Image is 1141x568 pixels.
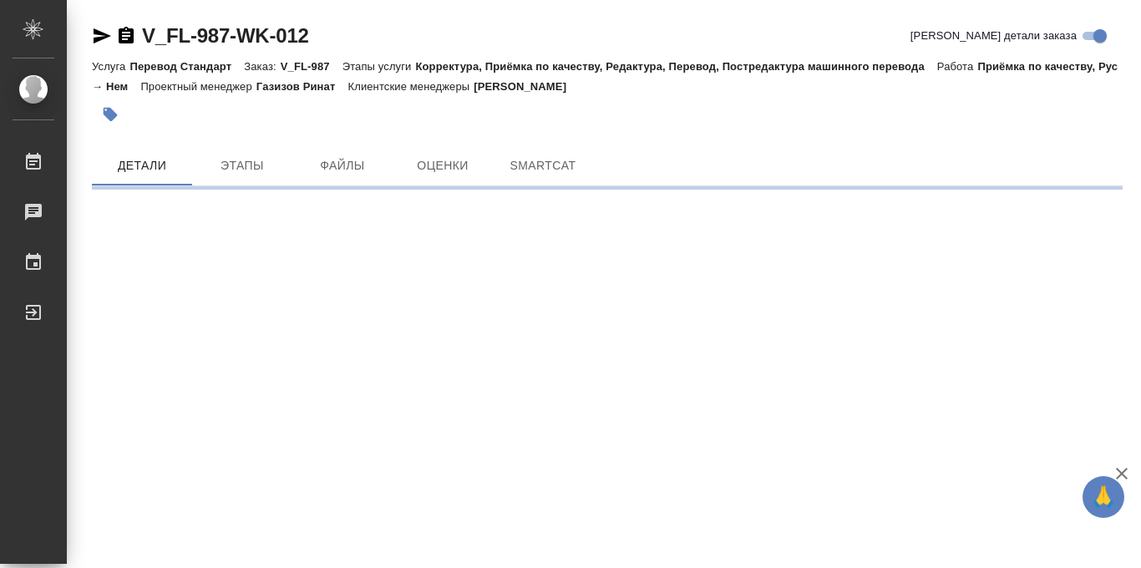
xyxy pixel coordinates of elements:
span: [PERSON_NAME] детали заказа [910,28,1077,44]
span: Оценки [403,155,483,176]
p: Услуга [92,60,129,73]
button: Скопировать ссылку для ЯМессенджера [92,26,112,46]
a: V_FL-987-WK-012 [142,24,309,47]
button: Скопировать ссылку [116,26,136,46]
p: Газизов Ринат [256,80,348,93]
span: SmartCat [503,155,583,176]
p: Перевод Стандарт [129,60,244,73]
p: Корректура, Приёмка по качеству, Редактура, Перевод, Постредактура машинного перевода [415,60,936,73]
p: Работа [937,60,978,73]
button: 🙏 [1083,476,1124,518]
button: Добавить тэг [92,96,129,133]
p: V_FL-987 [281,60,342,73]
p: Клиентские менеджеры [347,80,474,93]
p: Заказ: [244,60,280,73]
p: [PERSON_NAME] [474,80,579,93]
p: Проектный менеджер [140,80,256,93]
p: Этапы услуги [342,60,416,73]
span: Этапы [202,155,282,176]
span: 🙏 [1089,479,1118,515]
span: Файлы [302,155,383,176]
span: Детали [102,155,182,176]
